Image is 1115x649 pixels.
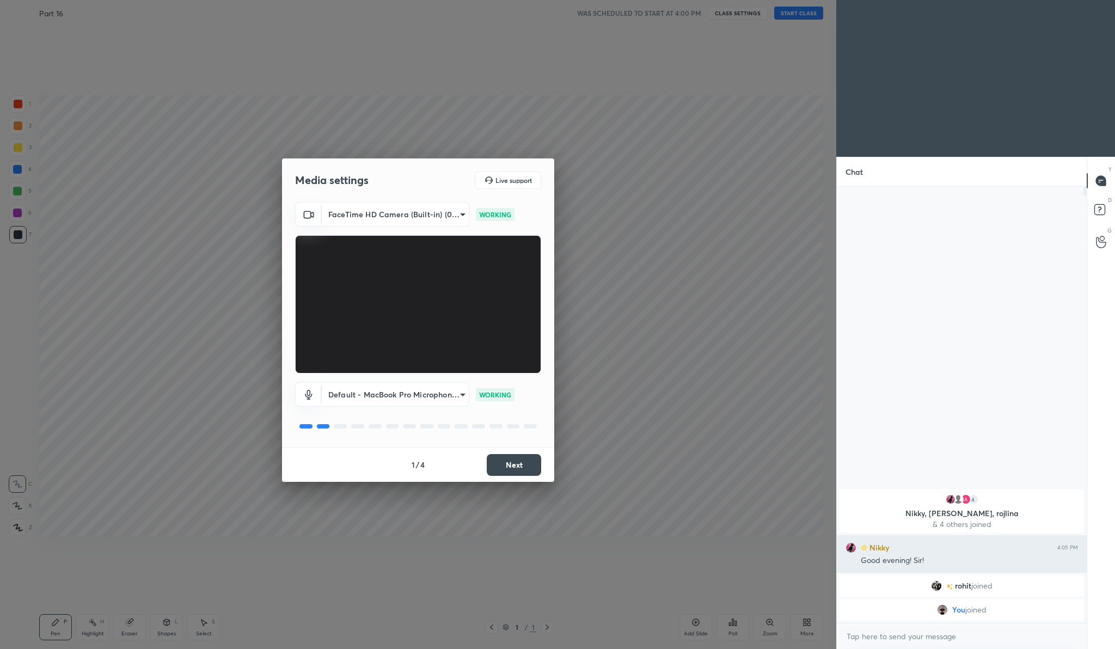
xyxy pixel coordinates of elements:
[846,542,856,553] img: a33b4bbd84f94a8ca37501475465163b.jpg
[945,494,956,505] img: a33b4bbd84f94a8ca37501475465163b.jpg
[952,605,965,614] span: You
[322,382,469,407] div: FaceTime HD Camera (Built-in) (05ac:8514)
[861,544,867,551] img: Learner_Badge_beginner_1_8b307cf2a0.svg
[416,459,419,470] h4: /
[867,542,889,553] h6: Nikky
[946,584,953,590] img: no-rating-badge.077c3623.svg
[931,580,942,591] img: 8979762d3e834502ac17743396102a6e.jpg
[846,520,1077,529] p: & 4 others joined
[968,494,979,505] div: 4
[861,555,1078,566] div: Good evening! Sir!
[837,487,1087,623] div: grid
[837,157,872,186] p: Chat
[495,177,532,183] h5: Live support
[960,494,971,505] img: 3
[846,509,1077,518] p: Nikky, [PERSON_NAME], rojlina
[953,494,964,505] img: default.png
[479,210,511,219] p: WORKING
[965,605,987,614] span: joined
[479,390,511,400] p: WORKING
[1107,226,1112,235] p: G
[1108,196,1112,204] p: D
[955,581,971,590] span: rohit
[937,604,948,615] img: 9f6949702e7c485d94fd61f2cce3248e.jpg
[1057,544,1078,551] div: 4:05 PM
[487,454,541,476] button: Next
[295,173,369,187] h2: Media settings
[971,581,993,590] span: joined
[412,459,415,470] h4: 1
[322,202,469,226] div: FaceTime HD Camera (Built-in) (05ac:8514)
[420,459,425,470] h4: 4
[1108,166,1112,174] p: T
